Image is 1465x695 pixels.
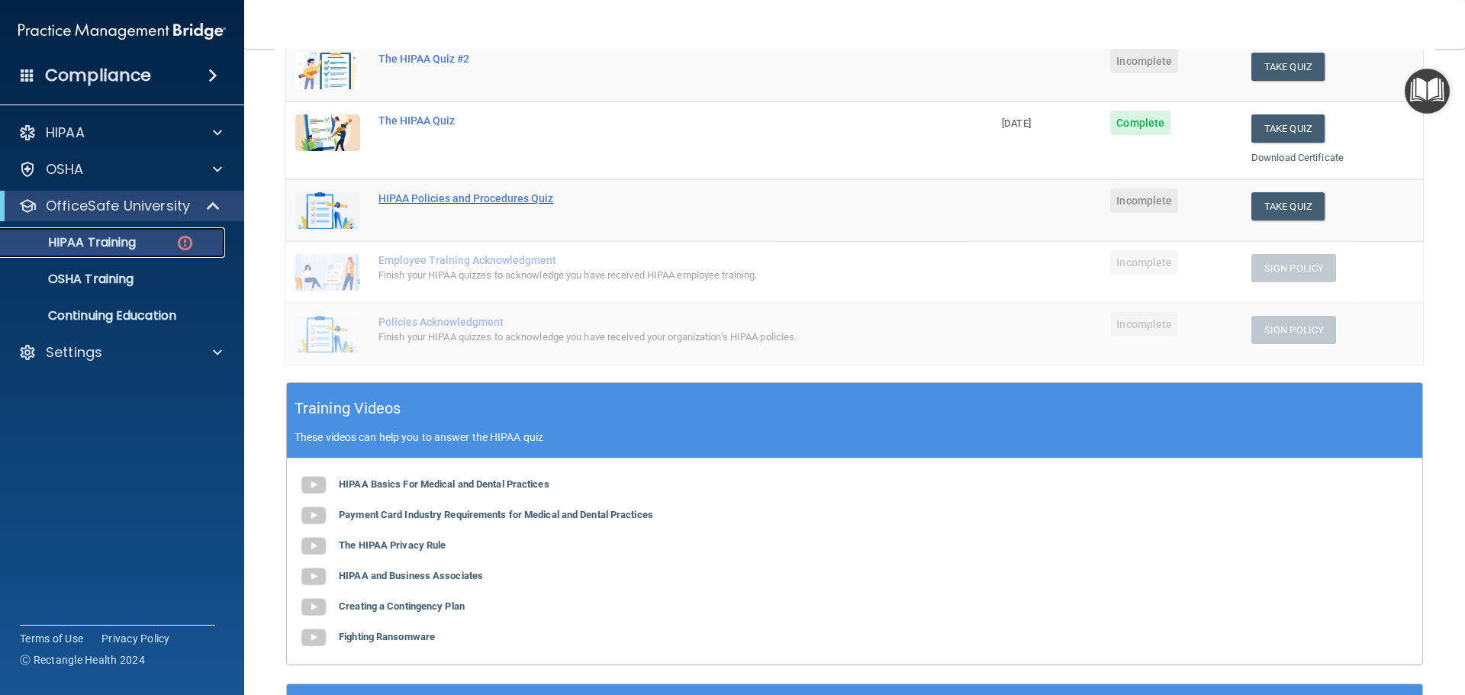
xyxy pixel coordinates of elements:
[1251,53,1325,81] button: Take Quiz
[46,197,190,215] p: OfficeSafe University
[175,233,195,253] img: danger-circle.6113f641.png
[18,16,226,47] img: PMB logo
[1405,69,1450,114] button: Open Resource Center
[1002,117,1031,129] span: [DATE]
[10,308,218,323] p: Continuing Education
[20,652,145,668] span: Ⓒ Rectangle Health 2024
[298,470,329,500] img: gray_youtube_icon.38fcd6cc.png
[298,592,329,623] img: gray_youtube_icon.38fcd6cc.png
[378,266,916,285] div: Finish your HIPAA quizzes to acknowledge you have received HIPAA employee training.
[1251,316,1336,344] button: Sign Policy
[378,53,916,65] div: The HIPAA Quiz #2
[298,561,329,592] img: gray_youtube_icon.38fcd6cc.png
[18,160,222,179] a: OSHA
[1110,49,1178,73] span: Incomplete
[20,631,83,646] a: Terms of Use
[46,160,84,179] p: OSHA
[46,124,85,142] p: HIPAA
[339,570,483,581] b: HIPAA and Business Associates
[378,328,916,346] div: Finish your HIPAA quizzes to acknowledge you have received your organization’s HIPAA policies.
[339,539,446,551] b: The HIPAA Privacy Rule
[10,235,136,250] p: HIPAA Training
[18,197,221,215] a: OfficeSafe University
[18,124,222,142] a: HIPAA
[295,395,401,422] h5: Training Videos
[46,343,102,362] p: Settings
[378,316,916,328] div: Policies Acknowledgment
[1110,250,1178,275] span: Incomplete
[298,500,329,531] img: gray_youtube_icon.38fcd6cc.png
[295,431,1415,443] p: These videos can help you to answer the HIPAA quiz
[298,623,329,653] img: gray_youtube_icon.38fcd6cc.png
[339,600,465,612] b: Creating a Contingency Plan
[378,192,916,204] div: HIPAA Policies and Procedures Quiz
[101,631,170,646] a: Privacy Policy
[10,272,134,287] p: OSHA Training
[378,114,916,127] div: The HIPAA Quiz
[1251,192,1325,220] button: Take Quiz
[1251,152,1344,163] a: Download Certificate
[339,631,435,642] b: Fighting Ransomware
[1110,111,1170,135] span: Complete
[1251,114,1325,143] button: Take Quiz
[339,478,549,490] b: HIPAA Basics For Medical and Dental Practices
[18,343,222,362] a: Settings
[378,254,916,266] div: Employee Training Acknowledgment
[45,65,151,86] h4: Compliance
[298,531,329,561] img: gray_youtube_icon.38fcd6cc.png
[1110,188,1178,213] span: Incomplete
[1251,254,1336,282] button: Sign Policy
[1110,312,1178,336] span: Incomplete
[339,509,653,520] b: Payment Card Industry Requirements for Medical and Dental Practices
